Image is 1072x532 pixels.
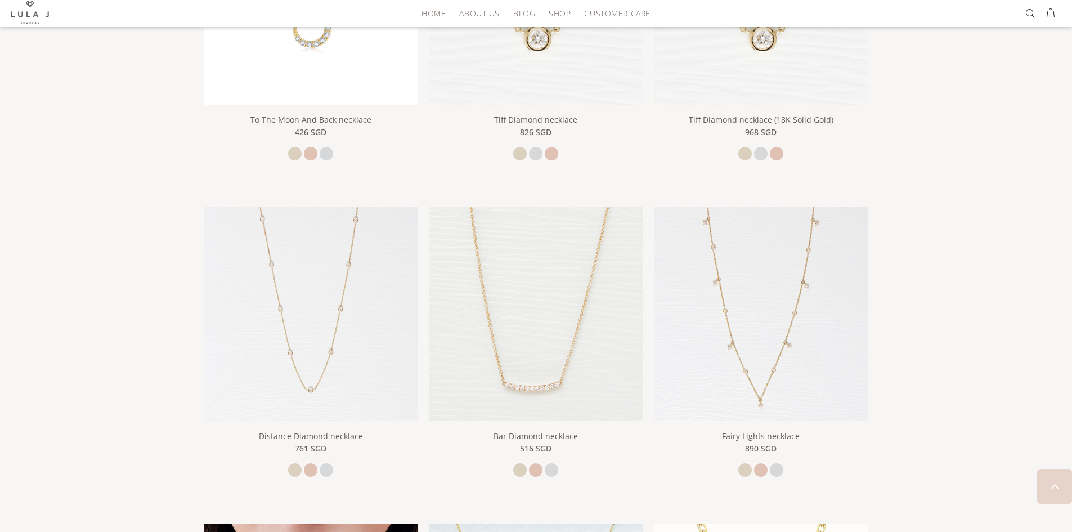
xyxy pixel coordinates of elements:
[452,5,506,22] a: About Us
[429,308,643,318] a: Bar Diamond necklace
[304,147,317,160] a: rose gold
[529,147,542,160] a: white gold
[529,463,542,477] a: rose gold
[295,126,326,138] span: 426 SGD
[421,9,446,17] span: HOME
[513,9,535,17] span: Blog
[745,126,777,138] span: 968 SGD
[549,9,571,17] span: Shop
[520,126,551,138] span: 826 SGD
[577,5,650,22] a: Customer Care
[542,5,577,22] a: Shop
[584,9,650,17] span: Customer Care
[520,442,551,455] span: 516 SGD
[259,431,363,441] a: Distance Diamond necklace
[204,308,418,318] a: Distance Diamond necklace
[513,463,527,477] a: yellow gold
[754,463,768,477] a: rose gold
[494,114,577,125] a: Tiff Diamond necklace
[320,463,333,477] a: white gold
[545,147,558,160] a: rose gold
[250,114,371,125] a: To The Moon And Back necklace
[1037,469,1072,504] a: BACK TO TOP
[459,9,499,17] span: About Us
[770,463,783,477] a: white gold
[320,147,333,160] a: white gold
[415,5,452,22] a: HOME
[745,442,777,455] span: 890 SGD
[494,431,578,441] a: Bar Diamond necklace
[288,147,302,160] a: yellow gold
[738,463,752,477] a: yellow gold
[738,147,752,160] a: yellow gold
[506,5,542,22] a: Blog
[295,442,326,455] span: 761 SGD
[654,308,868,318] a: Fairy Lights necklace
[545,463,558,477] a: white gold
[722,431,800,441] a: Fairy Lights necklace
[689,114,833,125] a: Tiff Diamond necklace (18K Solid Gold)
[288,463,302,477] a: yellow gold
[304,463,317,477] a: rose gold
[754,147,768,160] a: white gold
[513,147,527,160] a: yellow gold
[770,147,783,160] a: rose gold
